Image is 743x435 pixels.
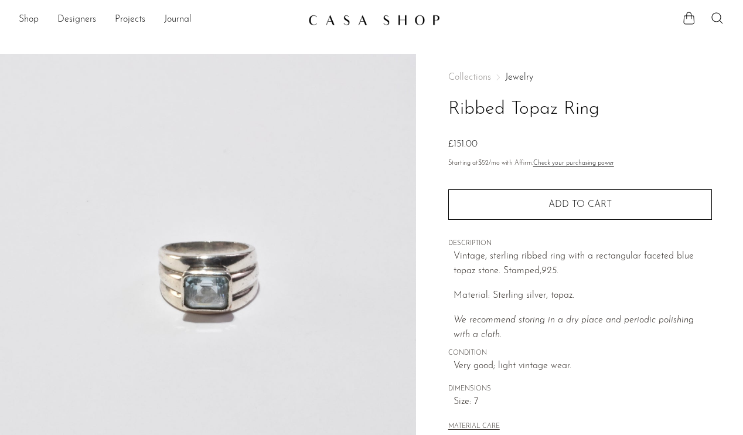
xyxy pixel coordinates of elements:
[19,10,299,30] nav: Desktop navigation
[448,73,712,82] nav: Breadcrumbs
[541,266,558,276] em: 925.
[454,288,712,304] p: Material: Sterling silver, topaz.
[164,12,192,28] a: Journal
[448,158,712,169] p: Starting at /mo with Affirm.
[548,199,612,210] span: Add to cart
[115,12,145,28] a: Projects
[448,189,712,220] button: Add to cart
[448,94,712,124] h1: Ribbed Topaz Ring
[448,73,491,82] span: Collections
[505,73,533,82] a: Jewelry
[19,10,299,30] ul: NEW HEADER MENU
[478,160,489,166] span: $52
[454,395,712,410] span: Size: 7
[448,384,712,395] span: DIMENSIONS
[454,359,712,374] span: Very good; light vintage wear.
[533,160,614,166] a: Check your purchasing power - Learn more about Affirm Financing (opens in modal)
[448,423,500,431] button: MATERIAL CARE
[454,315,694,340] em: We recommend storing in a dry place and periodic polishing with a cloth.
[448,239,712,249] span: DESCRIPTION
[454,249,712,279] p: Vintage, sterling ribbed ring with a rectangular faceted blue topaz stone. Stamped,
[448,348,712,359] span: CONDITION
[448,140,478,149] span: £151.00
[19,12,39,28] a: Shop
[57,12,96,28] a: Designers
